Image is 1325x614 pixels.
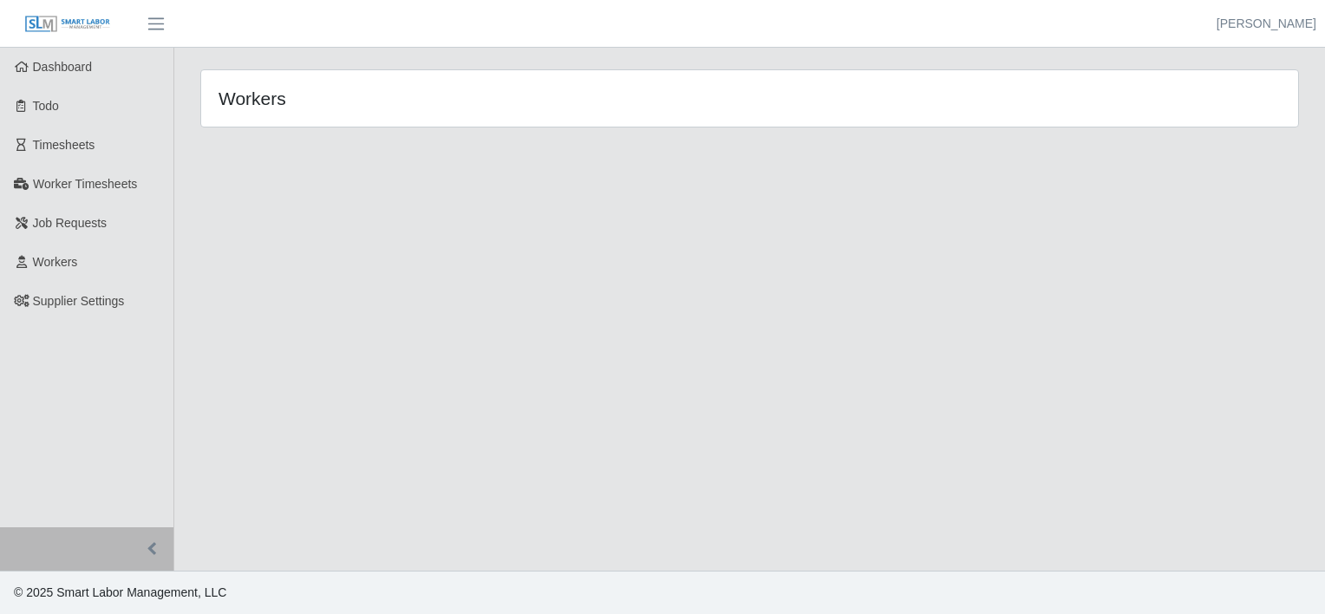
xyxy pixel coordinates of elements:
img: SLM Logo [24,15,111,34]
span: Worker Timesheets [33,177,137,191]
a: [PERSON_NAME] [1217,15,1316,33]
span: Dashboard [33,60,93,74]
span: Workers [33,255,78,269]
span: Supplier Settings [33,294,125,308]
span: Timesheets [33,138,95,152]
span: Todo [33,99,59,113]
span: © 2025 Smart Labor Management, LLC [14,585,226,599]
h4: Workers [219,88,646,109]
span: Job Requests [33,216,108,230]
